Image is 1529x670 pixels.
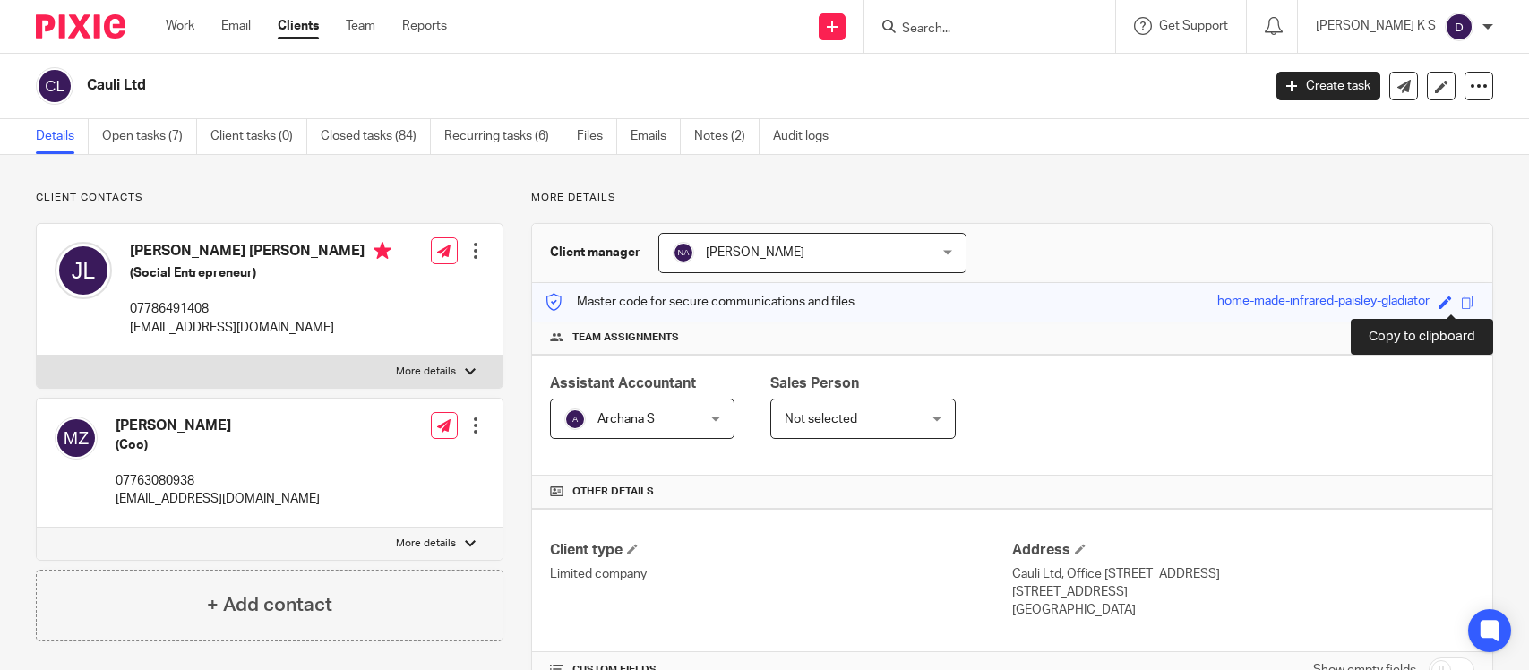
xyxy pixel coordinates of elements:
[444,119,563,154] a: Recurring tasks (6)
[564,408,586,430] img: svg%3E
[773,119,842,154] a: Audit logs
[1316,17,1436,35] p: [PERSON_NAME] K S
[36,119,89,154] a: Details
[694,119,760,154] a: Notes (2)
[55,417,98,460] img: svg%3E
[900,21,1061,38] input: Search
[1445,13,1473,41] img: svg%3E
[130,319,391,337] p: [EMAIL_ADDRESS][DOMAIN_NAME]
[116,436,320,454] h5: (Coo)
[166,17,194,35] a: Work
[278,17,319,35] a: Clients
[36,14,125,39] img: Pixie
[36,67,73,105] img: svg%3E
[1012,583,1474,601] p: [STREET_ADDRESS]
[36,191,503,205] p: Client contacts
[221,17,251,35] a: Email
[531,191,1493,205] p: More details
[130,242,391,264] h4: [PERSON_NAME] [PERSON_NAME]
[631,119,681,154] a: Emails
[210,119,307,154] a: Client tasks (0)
[116,490,320,508] p: [EMAIL_ADDRESS][DOMAIN_NAME]
[550,541,1012,560] h4: Client type
[550,244,640,262] h3: Client manager
[572,331,679,345] span: Team assignments
[1217,292,1430,313] div: home-made-infrared-paisley-gladiator
[770,376,859,391] span: Sales Person
[130,300,391,318] p: 07786491408
[396,537,456,551] p: More details
[577,119,617,154] a: Files
[130,264,391,282] h5: (Social Entrepreneur)
[207,591,332,619] h4: + Add contact
[1012,541,1474,560] h4: Address
[374,242,391,260] i: Primary
[87,76,1017,95] h2: Cauli Ltd
[1012,565,1474,583] p: Cauli Ltd, Office [STREET_ADDRESS]
[572,485,654,499] span: Other details
[116,472,320,490] p: 07763080938
[545,293,855,311] p: Master code for secure communications and files
[102,119,197,154] a: Open tasks (7)
[55,242,112,299] img: svg%3E
[673,242,694,263] img: svg%3E
[785,413,857,425] span: Not selected
[321,119,431,154] a: Closed tasks (84)
[402,17,447,35] a: Reports
[1276,72,1380,100] a: Create task
[550,376,696,391] span: Assistant Accountant
[1012,601,1474,619] p: [GEOGRAPHIC_DATA]
[346,17,375,35] a: Team
[396,365,456,379] p: More details
[706,246,804,259] span: [PERSON_NAME]
[116,417,320,435] h4: [PERSON_NAME]
[1159,20,1228,32] span: Get Support
[597,413,655,425] span: Archana S
[550,565,1012,583] p: Limited company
